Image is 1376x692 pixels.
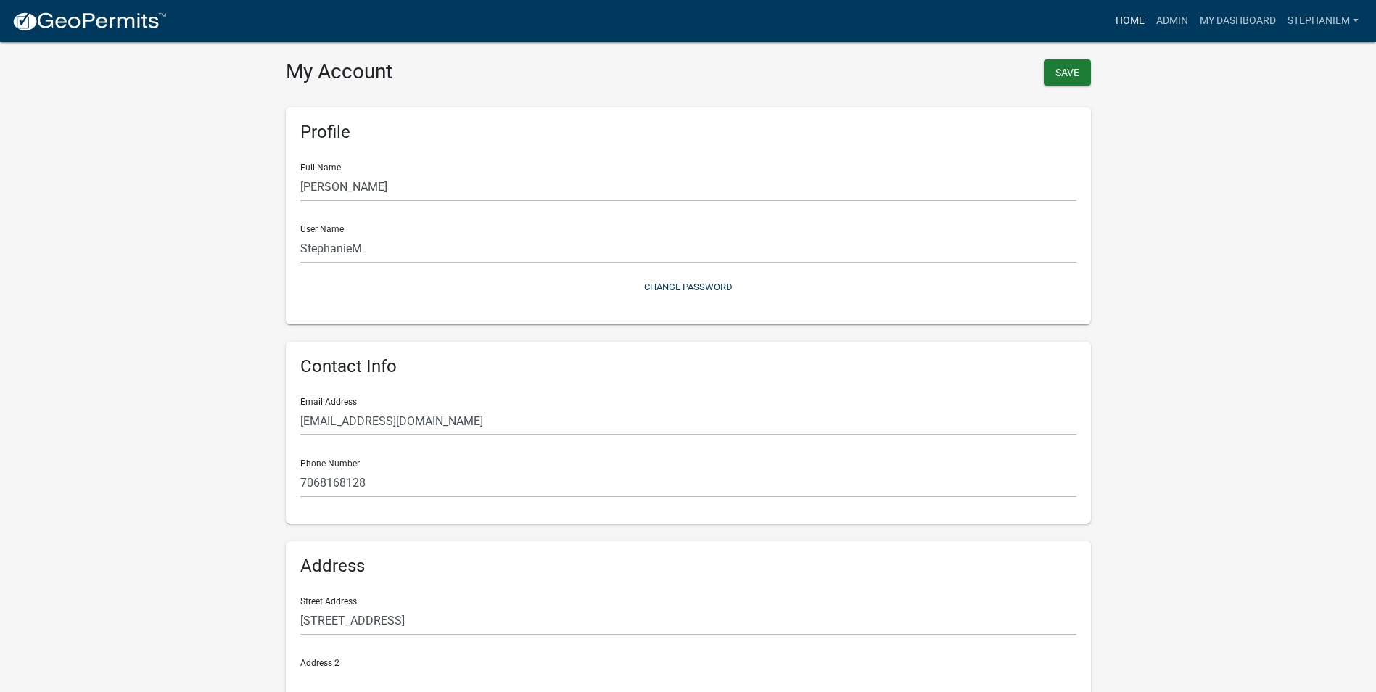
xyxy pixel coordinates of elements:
h6: Contact Info [300,356,1076,377]
h3: My Account [286,59,677,84]
h6: Profile [300,122,1076,143]
a: Admin [1150,7,1194,35]
a: My Dashboard [1194,7,1282,35]
a: Home [1110,7,1150,35]
h6: Address [300,556,1076,577]
button: Save [1044,59,1091,86]
a: StephanieM [1282,7,1364,35]
button: Change Password [300,275,1076,299]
